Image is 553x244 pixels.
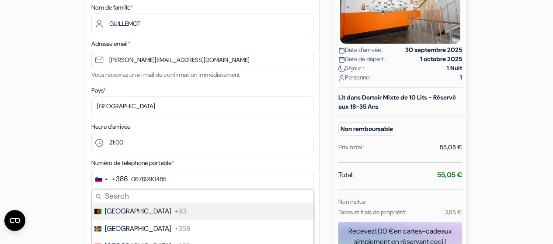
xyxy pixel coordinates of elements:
[375,227,394,236] span: 1,00 €
[174,206,186,217] span: +93
[338,122,395,136] small: Non remboursable
[91,86,106,95] label: Pays
[91,3,133,12] label: Nom de famille
[420,55,462,64] strong: 1 octobre 2025
[338,56,345,63] img: calendar.svg
[338,65,345,72] img: moon.svg
[91,50,314,69] input: Entrer adresse e-mail
[338,55,386,64] span: Date de départ :
[338,198,365,206] small: Non inclus
[91,14,314,33] input: Entrer le nom de famille
[444,208,462,216] small: 3,85 €
[460,73,462,82] strong: 1
[105,206,171,217] span: [GEOGRAPHIC_DATA]
[92,169,128,188] button: Change country, selected Slovenia (+386)
[105,223,171,234] span: [GEOGRAPHIC_DATA]
[447,64,462,73] strong: 1 Nuit
[4,210,25,231] button: Ouvrir le widget CMP
[91,71,240,79] small: Vous recevrez un e-mail de confirmation immédiatement
[338,73,372,82] span: Personne :
[338,208,407,216] small: Taxes et frais de propriété:
[174,223,190,234] span: +358
[338,93,456,110] b: Lit dans Dortoir Mixte de 10 Lits - Réservé aux 18-35 Ans
[112,174,128,184] div: +386
[91,122,130,131] label: Heure d'arrivée
[338,143,365,152] div: Prix total :
[440,143,462,152] div: 55,05 €
[92,190,313,203] input: Search
[338,47,345,54] img: calendar.svg
[338,170,354,180] span: Total:
[338,45,383,55] span: Date d'arrivée :
[91,39,130,48] label: Adresse email
[338,75,345,81] img: user_icon.svg
[91,158,174,168] label: Numéro de telephone portable
[405,45,462,55] strong: 30 septembre 2025
[338,64,364,73] span: Séjour :
[437,170,462,179] strong: 55,05 €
